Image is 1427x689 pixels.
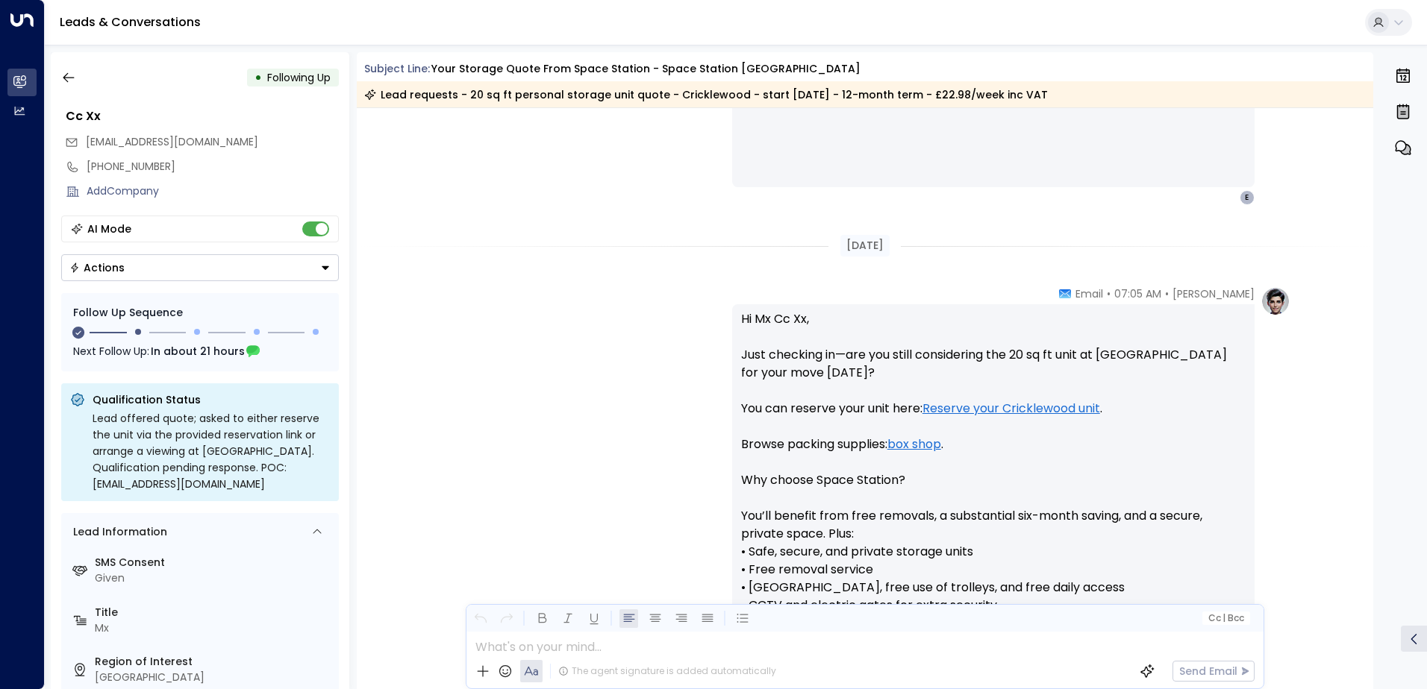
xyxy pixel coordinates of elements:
div: AddCompany [87,183,339,199]
div: Actions [69,261,125,274]
div: Follow Up Sequence [73,305,327,321]
div: Lead offered quote; asked to either reserve the unit via the provided reservation link or arrange... [93,410,330,492]
p: Qualification Status [93,392,330,407]
div: Lead Information [68,524,167,540]
span: In about 21 hours [151,343,245,359]
div: AI Mode [87,221,131,236]
div: The agent signature is added automatically [558,664,776,678]
p: Hi Mx Cc Xx, Just checking in—are you still considering the 20 sq ft unit at [GEOGRAPHIC_DATA] fo... [741,310,1246,686]
div: Button group with a nested menu [61,254,339,281]
div: Mx [95,620,333,636]
span: [EMAIL_ADDRESS][DOMAIN_NAME] [86,134,258,149]
div: [GEOGRAPHIC_DATA] [95,670,333,685]
button: Redo [497,609,516,628]
div: • [255,64,262,91]
a: box shop [887,435,941,453]
a: Reserve your Cricklewood unit [922,400,1100,418]
div: Your storage quote from Space Station - Space Station [GEOGRAPHIC_DATA] [431,61,861,77]
div: Cc Xx [66,107,339,125]
button: Cc|Bcc [1202,611,1249,626]
span: Following Up [267,70,331,85]
div: Lead requests - 20 sq ft personal storage unit quote - Cricklewood - start [DATE] - 12-month term... [364,87,1048,102]
span: | [1223,613,1225,623]
button: Undo [471,609,490,628]
div: [PHONE_NUMBER] [87,159,339,174]
span: Email [1075,286,1103,301]
span: endndd@gmail.com [86,134,258,150]
label: SMS Consent [95,555,333,570]
div: Next Follow Up: [73,343,327,359]
span: Subject Line: [364,61,430,76]
button: Actions [61,254,339,281]
a: Leads & Conversations [60,13,201,31]
div: E [1240,190,1255,205]
span: Cc Bcc [1208,613,1243,623]
img: profile-logo.png [1261,286,1290,316]
div: Given [95,570,333,586]
label: Region of Interest [95,654,333,670]
span: [PERSON_NAME] [1172,286,1255,301]
div: [DATE] [840,235,890,257]
span: • [1107,286,1111,301]
span: • [1165,286,1169,301]
label: Title [95,605,333,620]
span: 07:05 AM [1114,286,1161,301]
